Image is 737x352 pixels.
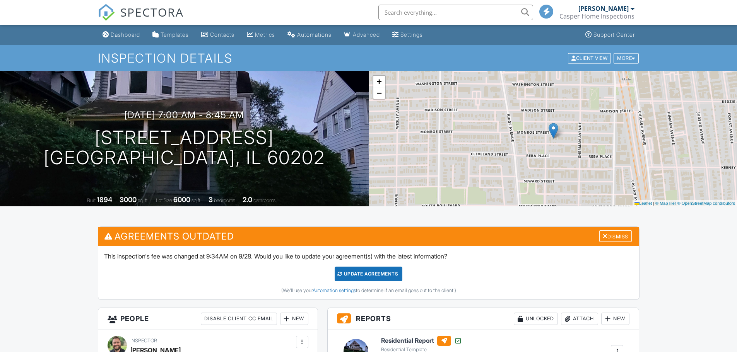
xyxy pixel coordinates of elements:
[99,28,143,42] a: Dashboard
[568,53,611,63] div: Client View
[559,12,634,20] div: Casper Home Inspections
[192,197,201,203] span: sq.ft.
[614,53,639,63] div: More
[253,197,275,203] span: bathrooms
[567,55,613,61] a: Client View
[593,31,635,38] div: Support Center
[97,196,112,204] div: 1894
[376,77,381,86] span: +
[124,110,244,120] h3: [DATE] 7:00 am - 8:45 am
[514,313,558,325] div: Unlocked
[87,197,96,203] span: Built
[280,313,308,325] div: New
[297,31,332,38] div: Automations
[373,87,385,99] a: Zoom out
[677,201,735,206] a: © OpenStreetMap contributors
[255,31,275,38] div: Metrics
[561,313,598,325] div: Attach
[201,313,277,325] div: Disable Client CC Email
[578,5,629,12] div: [PERSON_NAME]
[130,338,157,343] span: Inspector
[653,201,654,206] span: |
[173,196,190,204] div: 6000
[120,196,137,204] div: 3000
[655,201,676,206] a: © MapTiler
[156,197,172,203] span: Lot Size
[389,28,426,42] a: Settings
[400,31,423,38] div: Settings
[335,267,402,281] div: Update Agreements
[284,28,335,42] a: Automations (Basic)
[98,4,115,21] img: The Best Home Inspection Software - Spectora
[209,196,213,204] div: 3
[634,201,652,206] a: Leaflet
[210,31,234,38] div: Contacts
[244,28,278,42] a: Metrics
[601,313,629,325] div: New
[328,308,639,330] h3: Reports
[353,31,380,38] div: Advanced
[138,197,149,203] span: sq. ft.
[378,5,533,20] input: Search everything...
[376,88,381,98] span: −
[98,246,639,299] div: This inspection's fee was changed at 9:34AM on 9/28. Would you like to update your agreement(s) w...
[120,4,184,20] span: SPECTORA
[341,28,383,42] a: Advanced
[381,336,462,346] h6: Residential Report
[214,197,235,203] span: bedrooms
[98,51,640,65] h1: Inspection Details
[149,28,192,42] a: Templates
[104,287,633,294] div: (We'll use your to determine if an email goes out to the client.)
[198,28,238,42] a: Contacts
[98,227,639,246] h3: Agreements Outdated
[111,31,140,38] div: Dashboard
[582,28,638,42] a: Support Center
[98,308,318,330] h3: People
[373,76,385,87] a: Zoom in
[243,196,252,204] div: 2.0
[313,287,356,293] a: Automation settings
[161,31,189,38] div: Templates
[599,230,632,242] div: Dismiss
[98,10,184,27] a: SPECTORA
[549,123,558,139] img: Marker
[44,128,325,168] h1: [STREET_ADDRESS] [GEOGRAPHIC_DATA], IL 60202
